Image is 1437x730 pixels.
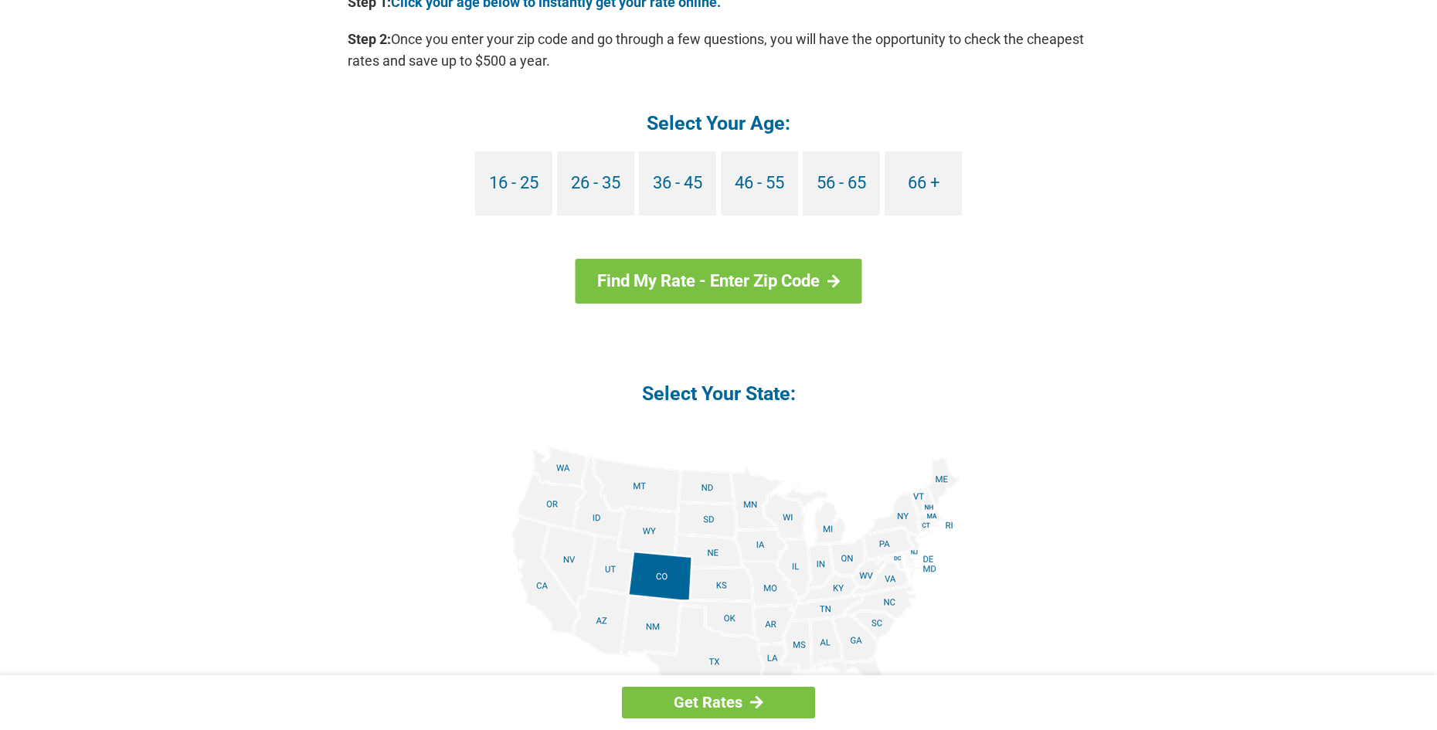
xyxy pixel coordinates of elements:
[348,110,1089,136] h4: Select Your Age:
[348,29,1089,72] p: Once you enter your zip code and go through a few questions, you will have the opportunity to che...
[557,151,634,216] a: 26 - 35
[348,31,391,47] b: Step 2:
[475,151,552,216] a: 16 - 25
[721,151,798,216] a: 46 - 55
[885,151,962,216] a: 66 +
[576,259,862,304] a: Find My Rate - Enter Zip Code
[348,381,1089,406] h4: Select Your State:
[639,151,716,216] a: 36 - 45
[803,151,880,216] a: 56 - 65
[622,687,815,718] a: Get Rates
